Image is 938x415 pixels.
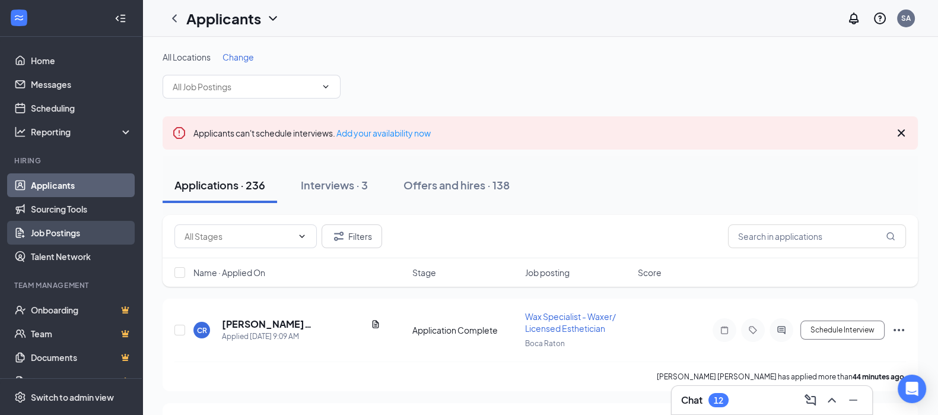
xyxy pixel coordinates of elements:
p: [PERSON_NAME] [PERSON_NAME] has applied more than . [657,372,906,382]
h5: [PERSON_NAME] [PERSON_NAME] [222,318,366,331]
span: Job posting [525,267,570,278]
div: Applied [DATE] 9:09 AM [222,331,380,343]
svg: Document [371,319,380,329]
div: 12 [714,395,723,406]
a: Applicants [31,173,132,197]
button: Filter Filters [322,224,382,248]
svg: Note [717,325,732,335]
input: Search in applications [728,224,906,248]
a: Job Postings [31,221,132,245]
span: Name · Applied On [193,267,265,278]
svg: ChevronDown [321,82,330,91]
a: SurveysCrown [31,369,132,393]
a: Home [31,49,132,72]
button: Schedule Interview [800,321,885,340]
input: All Stages [185,230,292,243]
div: CR [197,325,207,335]
svg: Settings [14,391,26,403]
svg: ComposeMessage [803,393,818,407]
svg: ChevronDown [266,11,280,26]
div: Offers and hires · 138 [403,178,510,192]
div: Hiring [14,156,130,166]
span: Wax Specialist - Waxer/ Licensed Esthetician [525,311,616,334]
svg: ChevronUp [825,393,839,407]
div: Application Complete [412,324,518,336]
svg: QuestionInfo [873,11,887,26]
span: Applicants can't schedule interviews. [193,128,431,138]
a: Add your availability now [336,128,431,138]
svg: Analysis [14,126,26,138]
div: Reporting [31,126,133,138]
svg: Tag [746,325,760,335]
button: ChevronUp [822,391,841,410]
input: All Job Postings [173,80,316,93]
h3: Chat [681,394,702,407]
svg: ChevronDown [297,232,307,241]
a: TeamCrown [31,322,132,346]
a: Sourcing Tools [31,197,132,221]
span: Stage [412,267,436,278]
button: Minimize [844,391,863,410]
div: Interviews · 3 [301,178,368,192]
svg: Minimize [846,393,860,407]
svg: MagnifyingGlass [886,232,895,241]
svg: Error [172,126,186,140]
div: SA [901,13,911,23]
a: Messages [31,72,132,96]
b: 44 minutes ago [853,372,904,381]
svg: ChevronLeft [167,11,182,26]
h1: Applicants [186,8,261,28]
svg: Cross [894,126,908,140]
span: Change [222,52,254,62]
svg: ActiveChat [774,325,788,335]
a: OnboardingCrown [31,298,132,322]
svg: Notifications [847,11,861,26]
svg: WorkstreamLogo [13,12,25,24]
button: ComposeMessage [801,391,820,410]
div: Team Management [14,280,130,290]
a: DocumentsCrown [31,346,132,369]
div: Applications · 236 [174,178,265,192]
span: All Locations [163,52,211,62]
a: Scheduling [31,96,132,120]
svg: Filter [332,229,346,243]
svg: Ellipses [892,323,906,337]
svg: Collapse [115,12,126,24]
div: Open Intercom Messenger [898,375,926,403]
span: Score [638,267,662,278]
span: Boca Raton [525,339,565,348]
div: Switch to admin view [31,391,114,403]
a: Talent Network [31,245,132,268]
